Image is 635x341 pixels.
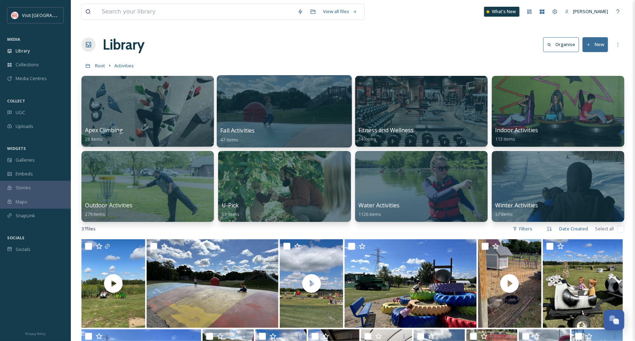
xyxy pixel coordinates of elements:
[16,61,39,68] span: Collections
[16,47,30,54] span: Library
[95,61,105,70] a: Root
[221,127,255,143] a: Fall Activities47 items
[85,201,132,209] span: Outdoor Activities
[583,37,608,52] button: New
[16,157,35,163] span: Galleries
[103,34,144,55] a: Library
[16,75,47,82] span: Media Centres
[16,170,33,177] span: Embeds
[114,62,134,69] span: Activities
[561,5,612,18] a: [PERSON_NAME]
[25,331,46,336] span: Privacy Policy
[7,37,20,42] span: MEDIA
[280,239,344,328] img: thumbnail
[98,4,294,19] input: Search your library
[7,146,26,151] span: WIDGETS
[543,37,579,52] button: Organise
[495,126,538,134] span: Indoor Activities
[595,225,614,232] span: Select all
[222,211,239,217] span: 53 items
[7,98,25,104] span: COLLECT
[484,7,520,17] a: What's New
[16,109,25,116] span: UGC
[7,235,24,240] span: SOCIALS
[16,199,27,205] span: Maps
[16,212,35,219] span: SnapLink
[509,222,536,236] div: Filters
[495,202,538,217] a: Winter Activities37 items
[81,225,96,232] span: 37 file s
[359,211,381,217] span: 1126 items
[359,136,376,142] span: 14 items
[85,202,132,217] a: Outdoor Activities279 items
[359,202,400,217] a: Water Activities1126 items
[359,126,414,134] span: Fitness and Wellness
[345,239,476,328] img: c4280f34-64be-21b0-513a-8cc612f03b46.jpg
[495,136,516,142] span: 113 items
[95,62,105,69] span: Root
[221,136,239,142] span: 47 items
[147,239,278,328] img: 2c0a0113-09b7-17b4-889b-004d0be7e9f2.jpg
[16,123,33,130] span: Uploads
[114,61,134,70] a: Activities
[22,12,77,18] span: Visit [GEOGRAPHIC_DATA]
[222,201,239,209] span: U-Pick
[25,329,46,337] a: Privacy Policy
[359,201,400,209] span: Water Activities
[85,136,103,142] span: 28 items
[495,127,538,142] a: Indoor Activities113 items
[16,184,31,191] span: Stories
[495,201,538,209] span: Winter Activities
[85,127,123,142] a: Apex Climbing28 items
[543,239,623,328] img: b35e83b9-6af2-c147-534d-05ecb4ea6b7a.jpg
[573,8,608,15] span: [PERSON_NAME]
[604,310,624,330] button: Open Chat
[319,5,361,18] a: View all files
[85,211,105,217] span: 279 items
[478,239,542,328] img: thumbnail
[222,202,239,217] a: U-Pick53 items
[11,12,18,19] img: vsbm-stackedMISH_CMYKlogo2017.jpg
[16,246,30,253] span: Socials
[85,126,123,134] span: Apex Climbing
[495,211,513,217] span: 37 items
[556,222,591,236] div: Date Created
[221,127,255,134] span: Fall Activities
[81,239,145,328] img: thumbnail
[359,127,414,142] a: Fitness and Wellness14 items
